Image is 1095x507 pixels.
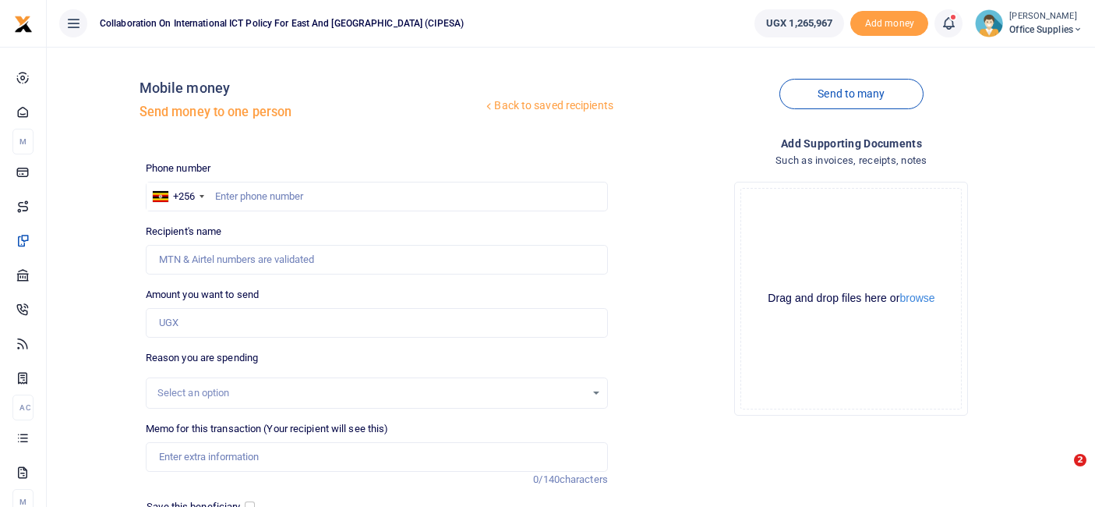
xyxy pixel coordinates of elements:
[975,9,1003,37] img: profile-user
[1074,454,1086,466] span: 2
[147,183,209,211] div: Uganda: +256
[734,182,968,416] div: File Uploader
[1009,10,1083,23] small: [PERSON_NAME]
[850,11,928,37] span: Add money
[754,9,844,37] a: UGX 1,265,967
[560,473,608,485] span: characters
[533,473,560,485] span: 0/140
[94,16,470,30] span: Collaboration on International ICT Policy For East and [GEOGRAPHIC_DATA] (CIPESA)
[850,11,928,37] li: Toup your wallet
[620,152,1083,169] h4: Such as invoices, receipts, notes
[140,105,483,120] h5: Send money to one person
[146,161,210,176] label: Phone number
[146,442,608,472] input: Enter extra information
[173,189,195,204] div: +256
[748,9,850,37] li: Wallet ballance
[146,224,222,239] label: Recipient's name
[12,129,34,154] li: M
[620,135,1083,152] h4: Add supporting Documents
[157,385,585,401] div: Select an option
[146,308,608,338] input: UGX
[14,17,33,29] a: logo-small logo-large logo-large
[975,9,1083,37] a: profile-user [PERSON_NAME] Office Supplies
[1042,454,1079,491] iframe: Intercom live chat
[146,350,258,366] label: Reason you are spending
[741,291,961,306] div: Drag and drop files here or
[146,287,259,303] label: Amount you want to send
[12,395,34,420] li: Ac
[146,182,608,211] input: Enter phone number
[766,16,832,31] span: UGX 1,265,967
[146,245,608,275] input: MTN & Airtel numbers are validated
[140,80,483,97] h4: Mobile money
[850,16,928,28] a: Add money
[482,92,614,120] a: Back to saved recipients
[1009,23,1083,37] span: Office Supplies
[146,421,389,437] label: Memo for this transaction (Your recipient will see this)
[779,79,923,109] a: Send to many
[899,292,934,303] button: browse
[14,15,33,34] img: logo-small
